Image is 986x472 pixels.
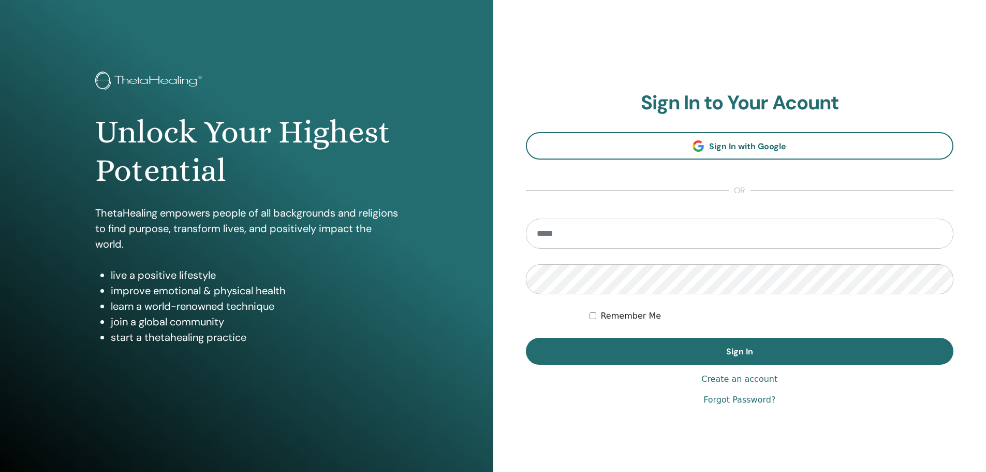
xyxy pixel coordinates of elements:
label: Remember Me [600,310,661,322]
li: learn a world-renowned technique [111,298,398,314]
li: live a positive lifestyle [111,267,398,283]
h1: Unlock Your Highest Potential [95,113,398,190]
li: start a thetahealing practice [111,330,398,345]
a: Forgot Password? [703,394,775,406]
button: Sign In [526,338,954,365]
span: Sign In [726,346,753,357]
a: Create an account [701,373,777,385]
li: join a global community [111,314,398,330]
li: improve emotional & physical health [111,283,398,298]
span: Sign In with Google [709,141,786,152]
p: ThetaHealing empowers people of all backgrounds and religions to find purpose, transform lives, a... [95,205,398,252]
a: Sign In with Google [526,132,954,160]
div: Keep me authenticated indefinitely or until I manually logout [590,310,953,322]
span: or [729,184,750,197]
h2: Sign In to Your Acount [526,91,954,115]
